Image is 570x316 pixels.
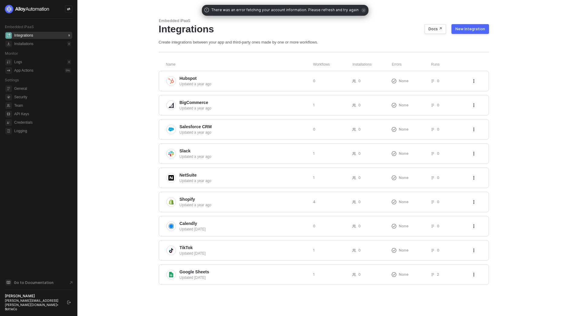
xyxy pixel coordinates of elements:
[392,200,396,204] span: icon-exclamation
[168,151,174,156] img: integration-icon
[437,175,439,180] span: 0
[180,75,197,81] span: Hubspot
[14,110,71,118] span: API Keys
[431,62,473,67] div: Runs
[392,127,396,132] span: icon-exclamation
[68,280,74,286] span: document-arrow
[14,127,71,135] span: Logging
[392,79,396,83] span: icon-exclamation
[431,152,435,155] span: icon-list
[399,223,409,229] span: None
[437,78,439,83] span: 0
[313,151,315,156] span: 1
[5,67,12,74] span: icon-app-actions
[352,128,356,131] span: icon-users
[358,272,361,277] span: 0
[437,127,439,132] span: 0
[5,119,12,126] span: credentials
[168,78,174,84] img: integration-icon
[392,103,396,108] span: icon-exclamation
[211,7,359,13] span: There was an error fetching your account information. Please refresh and try again
[180,245,193,251] span: TikTok
[472,128,476,131] span: icon-threedots
[472,103,476,107] span: icon-threedots
[5,279,11,285] span: documentation
[472,273,476,276] span: icon-threedots
[313,103,315,108] span: 1
[431,103,435,107] span: icon-list
[180,202,308,208] div: Updated a year ago
[180,124,212,130] span: Salesforce CRM
[358,151,361,156] span: 0
[65,68,71,73] div: 0 %
[5,41,12,47] span: installations
[399,272,409,277] span: None
[5,103,12,109] span: team
[472,152,476,155] span: icon-threedots
[166,62,313,67] div: Name
[5,94,12,100] span: security
[180,251,308,256] div: Updated [DATE]
[431,224,435,228] span: icon-list
[352,200,356,204] span: icon-users
[437,272,439,277] span: 2
[204,8,209,12] span: icon-exclamation
[168,223,174,229] img: integration-icon
[392,248,396,253] span: icon-exclamation
[5,32,12,39] span: integrations
[472,249,476,252] span: icon-threedots
[352,224,356,228] span: icon-users
[180,154,308,159] div: Updated a year ago
[180,172,197,178] span: NetSuite
[425,24,446,34] button: Docs ↗
[5,78,19,82] span: Settings
[392,175,396,180] span: icon-exclamation
[437,199,439,204] span: 0
[437,223,439,229] span: 0
[313,223,315,229] span: 0
[14,85,71,92] span: General
[358,78,361,83] span: 0
[358,223,361,229] span: 0
[358,103,361,108] span: 0
[455,27,485,31] div: New Integration
[313,62,353,67] div: Workflows
[431,200,435,204] span: icon-list
[14,280,54,285] span: Go to Documentation
[180,148,191,154] span: Slack
[5,128,12,134] span: logging
[180,226,308,232] div: Updated [DATE]
[313,127,315,132] span: 0
[399,199,409,204] span: None
[353,62,392,67] div: Installations
[168,248,174,253] img: integration-icon
[392,62,431,67] div: Errors
[437,248,439,253] span: 0
[352,249,356,252] span: icon-users
[358,175,361,180] span: 0
[472,224,476,228] span: icon-threedots
[180,275,308,280] div: Updated [DATE]
[399,127,409,132] span: None
[437,103,439,108] span: 0
[5,5,72,13] a: logo
[168,103,174,108] img: integration-icon
[67,7,70,11] span: icon-swap
[399,175,409,180] span: None
[399,103,409,108] span: None
[451,24,489,34] button: New Integration
[5,298,62,311] div: [PERSON_NAME][EMAIL_ADDRESS][PERSON_NAME][DOMAIN_NAME] • BottleCo
[5,59,12,65] span: icon-logs
[14,33,33,38] div: Integrations
[5,24,34,29] span: Embedded iPaaS
[358,127,361,132] span: 0
[392,272,396,277] span: icon-exclamation
[168,127,174,132] img: integration-icon
[5,294,62,298] div: [PERSON_NAME]
[168,199,174,205] img: integration-icon
[168,272,174,277] img: integration-icon
[392,151,396,156] span: icon-exclamation
[67,41,71,46] div: 0
[180,81,308,87] div: Updated a year ago
[67,301,71,304] span: logout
